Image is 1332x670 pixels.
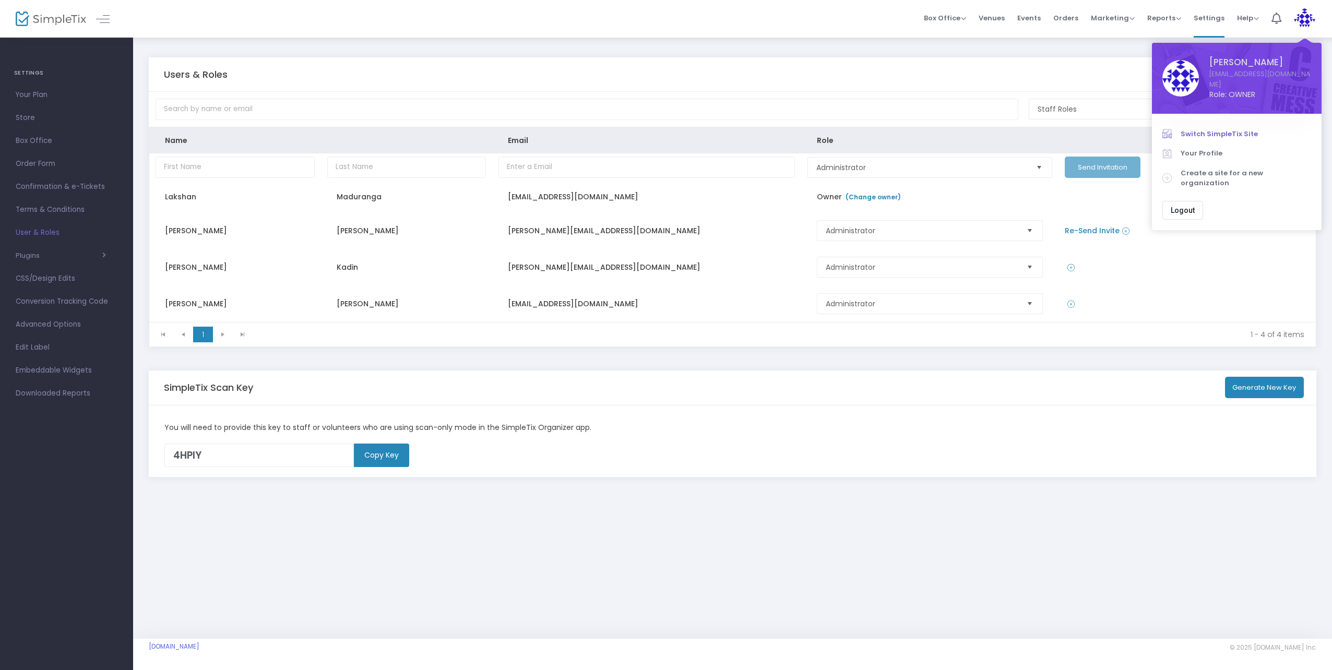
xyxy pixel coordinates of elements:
th: Role [801,127,1059,153]
span: Owner [817,192,903,202]
span: Advanced Options [16,318,117,331]
a: Your Profile [1162,143,1311,163]
td: [PERSON_NAME] [321,212,493,249]
span: Help [1237,13,1259,23]
span: © 2025 [DOMAIN_NAME] Inc. [1230,643,1316,652]
span: Downloaded Reports [16,387,117,400]
input: First Name [156,157,315,178]
span: Role: OWNER [1209,89,1311,100]
button: Generate New Key [1225,377,1304,398]
input: Enter a Email [498,157,795,178]
button: Select [1022,294,1037,314]
td: [PERSON_NAME] [149,285,321,322]
span: Create a site for a new organization [1181,168,1311,188]
span: [PERSON_NAME] [1209,56,1311,69]
div: You will need to provide this key to staff or volunteers who are using scan-only mode in the Simp... [159,422,1306,433]
td: [PERSON_NAME] [149,249,321,285]
span: Administrator [826,225,1017,236]
input: Last Name [327,157,486,178]
span: Events [1017,5,1041,31]
a: Re-Send Invite [1065,225,1120,236]
a: [EMAIL_ADDRESS][DOMAIN_NAME] [1209,69,1311,89]
button: Select [1032,158,1046,177]
span: Venues [979,5,1005,31]
span: Administrator [826,298,1017,309]
span: Edit Label [16,341,117,354]
td: [PERSON_NAME] [321,285,493,322]
kendo-pager-info: 1 - 4 of 4 items [260,329,1304,340]
h5: SimpleTix Scan Key [164,382,253,393]
a: Switch SimpleTix Site [1162,124,1311,144]
span: Store [16,111,117,125]
button: Select [1022,221,1037,241]
td: [EMAIL_ADDRESS][DOMAIN_NAME] [492,285,801,322]
span: Embeddable Widgets [16,364,117,377]
span: Your Plan [16,88,117,102]
span: Confirmation & e-Tickets [16,180,117,194]
span: Your Profile [1181,148,1311,159]
span: Marketing [1091,13,1135,23]
td: [PERSON_NAME] [149,212,321,249]
span: Logout [1171,206,1195,214]
td: [PERSON_NAME][EMAIL_ADDRESS][DOMAIN_NAME] [492,212,801,249]
div: Data table [149,127,1316,322]
th: Email [492,127,801,153]
m-button: Copy Key [354,444,409,467]
span: Terms & Conditions [16,203,117,217]
th: Name [149,127,321,153]
input: Search by name or email [156,99,1018,120]
td: [PERSON_NAME][EMAIL_ADDRESS][DOMAIN_NAME] [492,249,801,285]
span: Box Office [16,134,117,148]
span: CSS/Design Edits [16,272,117,285]
td: Maduranga [321,181,493,212]
a: [DOMAIN_NAME] [149,642,199,651]
span: Administrator [816,162,1027,173]
span: User & Roles [16,226,117,240]
span: Settings [1194,5,1224,31]
td: [EMAIL_ADDRESS][DOMAIN_NAME] [492,181,801,212]
span: Staff Roles [1038,104,1286,114]
td: Kadin [321,249,493,285]
span: Order Form [16,157,117,171]
h4: SETTINGS [14,63,119,83]
h5: Users & Roles [164,69,228,80]
td: Lakshan [149,181,321,212]
button: Plugins [16,252,106,260]
a: (Change owner) [845,193,901,201]
span: Administrator [826,262,1017,272]
button: Select [1022,257,1037,277]
button: Logout [1162,201,1203,220]
span: Page 1 [193,327,213,342]
span: Conversion Tracking Code [16,295,117,308]
span: Switch SimpleTix Site [1181,129,1311,139]
span: Reports [1147,13,1181,23]
span: Orders [1053,5,1078,31]
span: Box Office [924,13,966,23]
a: Create a site for a new organization [1162,163,1311,193]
